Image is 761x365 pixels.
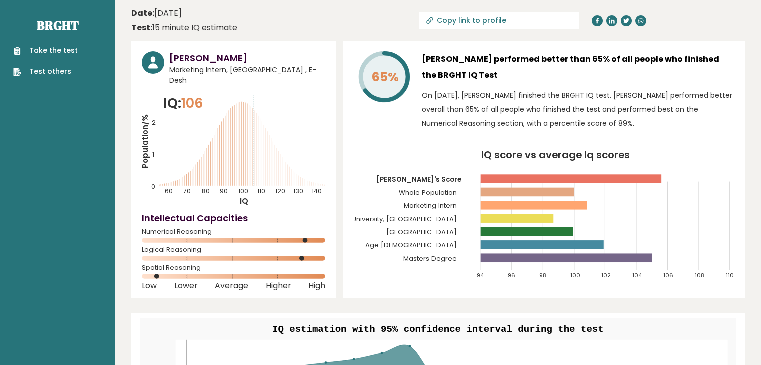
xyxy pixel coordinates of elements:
tspan: 120 [275,187,285,195]
tspan: 98 [539,271,546,279]
tspan: [GEOGRAPHIC_DATA] [386,227,457,237]
span: Lower [174,284,198,288]
div: 15 minute IQ estimate [131,22,237,34]
span: Marketing Intern, [GEOGRAPHIC_DATA] , E-Desh [169,65,325,86]
tspan: Whole Population [399,188,457,197]
h3: [PERSON_NAME] performed better than 65% of all people who finished the BRGHT IQ Test [422,51,734,83]
tspan: 110 [726,271,734,279]
b: Date: [131,7,154,19]
span: Numerical Reasoning [142,230,325,234]
span: High [308,284,325,288]
h4: Intellectual Capacities [142,211,325,225]
span: Spatial Reasoning [142,266,325,270]
p: IQ: [163,93,203,113]
tspan: 108 [695,271,704,279]
tspan: 100 [570,271,580,279]
tspan: 130 [293,187,303,195]
tspan: 94 [477,271,484,279]
p: On [DATE], [PERSON_NAME] finished the BRGHT IQ test. [PERSON_NAME] performed better overall than ... [422,88,734,130]
tspan: 110 [257,187,265,195]
time: [DATE] [131,7,182,19]
tspan: 106 [663,271,673,279]
span: 106 [181,94,203,112]
tspan: IQ score vs average Iq scores [481,148,630,162]
tspan: 80 [202,187,210,195]
span: Average [215,284,248,288]
tspan: 104 [632,271,642,279]
tspan: 60 [165,187,173,195]
tspan: Population/% [140,114,150,168]
tspan: 90 [220,187,228,195]
h3: [PERSON_NAME] [169,51,325,65]
tspan: Marketing Intern [404,201,457,210]
tspan: 100 [238,187,248,195]
b: Test: [131,22,152,33]
tspan: Independent University, [GEOGRAPHIC_DATA] [307,214,457,224]
tspan: 0 [151,182,155,191]
span: Logical Reasoning [142,248,325,252]
tspan: 65% [371,68,399,86]
tspan: Age [DEMOGRAPHIC_DATA] [365,240,457,250]
a: Take the test [13,45,78,56]
tspan: 70 [183,187,191,195]
text: IQ estimation with 95% confidence interval during the test [272,324,604,335]
tspan: 102 [601,271,611,279]
tspan: 140 [312,187,322,195]
tspan: IQ [240,196,248,206]
tspan: 96 [508,271,515,279]
span: Low [142,284,157,288]
tspan: [PERSON_NAME]'s Score [376,175,461,184]
tspan: Masters Degree [403,254,457,263]
tspan: 1 [152,150,154,159]
a: Test others [13,66,78,77]
span: Higher [266,284,291,288]
a: Brght [37,17,79,33]
tspan: 2 [152,118,156,127]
